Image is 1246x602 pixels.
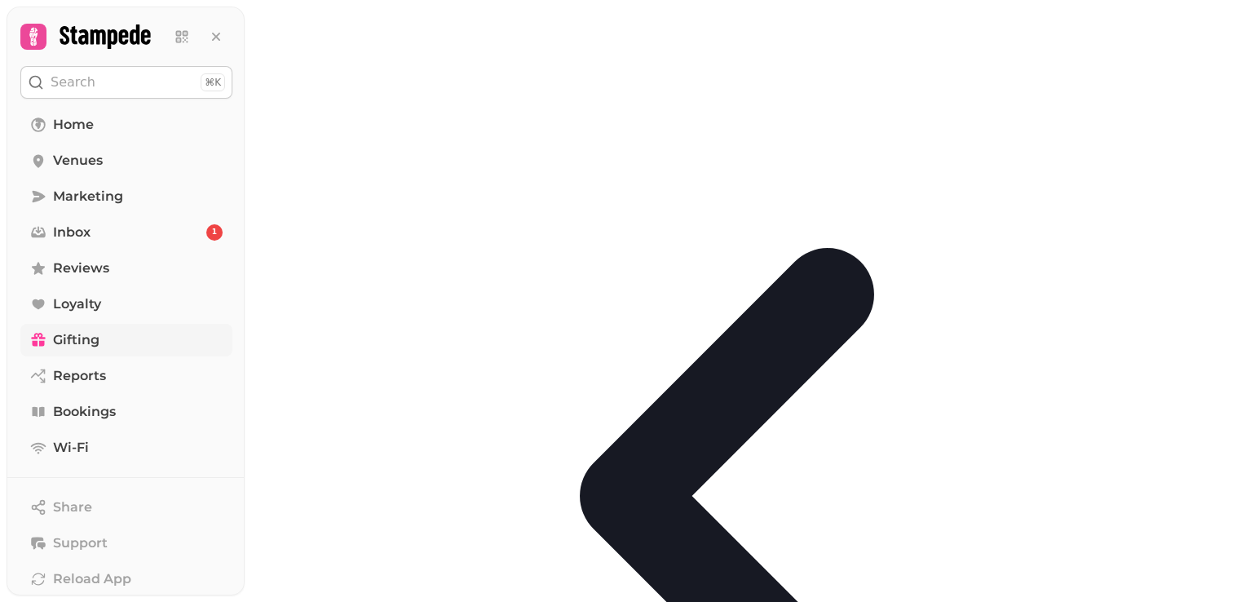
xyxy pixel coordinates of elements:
[53,438,89,458] span: Wi-Fi
[20,563,232,595] button: Reload App
[20,252,232,285] a: Reviews
[53,533,108,553] span: Support
[53,115,94,135] span: Home
[20,360,232,392] a: Reports
[53,187,123,206] span: Marketing
[53,330,99,350] span: Gifting
[20,180,232,213] a: Marketing
[20,216,232,249] a: Inbox1
[20,324,232,356] a: Gifting
[53,223,91,242] span: Inbox
[53,402,116,422] span: Bookings
[53,294,101,314] span: Loyalty
[254,488,1246,503] a: go-back
[53,498,92,517] span: Share
[20,108,232,141] a: Home
[53,259,109,278] span: Reviews
[20,432,232,464] a: Wi-Fi
[201,73,225,91] div: ⌘K
[51,73,95,92] p: Search
[53,151,103,170] span: Venues
[20,527,232,560] button: Support
[20,491,232,524] button: Share
[212,227,217,238] span: 1
[20,396,232,428] a: Bookings
[20,66,232,99] button: Search⌘K
[53,366,106,386] span: Reports
[53,569,131,589] span: Reload App
[20,144,232,177] a: Venues
[20,288,232,321] a: Loyalty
